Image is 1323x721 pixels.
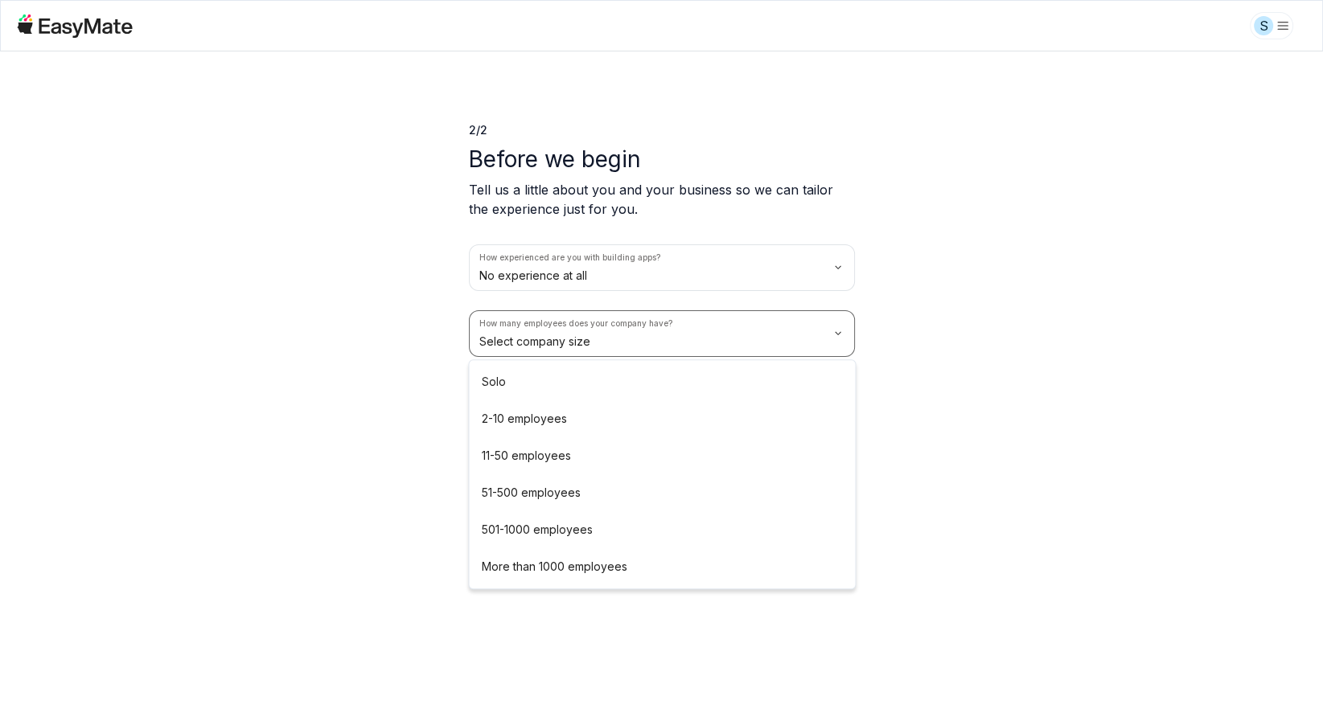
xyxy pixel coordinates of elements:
p: More than 1000 employees [482,558,627,576]
p: Solo [482,373,506,391]
p: 2-10 employees [482,410,567,428]
p: 11-50 employees [482,447,571,465]
p: 501-1000 employees [482,521,593,539]
p: 51-500 employees [482,484,581,502]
